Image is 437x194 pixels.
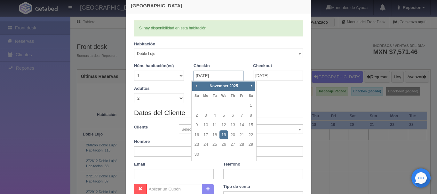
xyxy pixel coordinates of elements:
[219,111,228,120] a: 5
[221,94,226,97] span: Wednesday
[219,120,228,130] a: 12
[202,130,210,140] a: 17
[202,111,210,120] a: 3
[229,111,237,120] a: 6
[238,111,246,120] a: 7
[229,84,238,88] span: 2025
[194,63,210,69] label: Checkin
[238,140,246,149] a: 28
[193,82,200,89] a: Prev
[247,120,255,130] a: 15
[182,125,295,134] span: Seleccionar / Crear cliente
[134,139,150,145] label: Nombre
[248,82,255,89] a: Next
[129,124,174,130] label: Cliente
[247,111,255,120] a: 8
[229,120,237,130] a: 13
[134,63,174,69] label: Núm. habitación(es)
[249,83,254,88] span: Next
[211,130,219,140] a: 18
[231,94,235,97] span: Thursday
[253,63,272,69] label: Checkout
[247,101,255,110] a: 1
[195,94,199,97] span: Sunday
[131,2,306,9] h4: [GEOGRAPHIC_DATA]
[134,20,303,36] div: Si hay disponibilidad en esta habitación
[223,161,240,167] label: Teléfono
[229,140,237,149] a: 27
[213,94,217,97] span: Tuesday
[249,94,253,97] span: Saturday
[193,130,201,140] a: 16
[134,108,303,118] legend: Datos del Cliente
[193,140,201,149] a: 23
[238,120,246,130] a: 14
[210,84,228,88] span: November
[202,120,210,130] a: 10
[238,130,246,140] a: 21
[219,140,228,149] a: 26
[219,130,228,140] a: 19
[202,140,210,149] a: 24
[193,150,201,159] a: 30
[137,49,294,58] span: Doble Lujo
[179,124,303,134] a: Seleccionar / Crear cliente
[211,111,219,120] a: 4
[134,86,149,92] label: Adultos
[134,49,303,58] a: Doble Lujo
[134,41,155,47] label: Habitación
[193,111,201,120] a: 2
[203,94,208,97] span: Monday
[134,161,145,167] label: Email
[229,130,237,140] a: 20
[253,71,303,81] input: DD-MM-AAAA
[211,120,219,130] a: 11
[247,140,255,149] a: 29
[194,71,243,81] input: DD-MM-AAAA
[223,184,250,190] label: Tipo de venta
[211,140,219,149] a: 25
[147,184,202,194] input: Aplicar un Cupón
[193,120,201,130] a: 9
[247,130,255,140] a: 22
[240,94,243,97] span: Friday
[194,83,199,88] span: Prev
